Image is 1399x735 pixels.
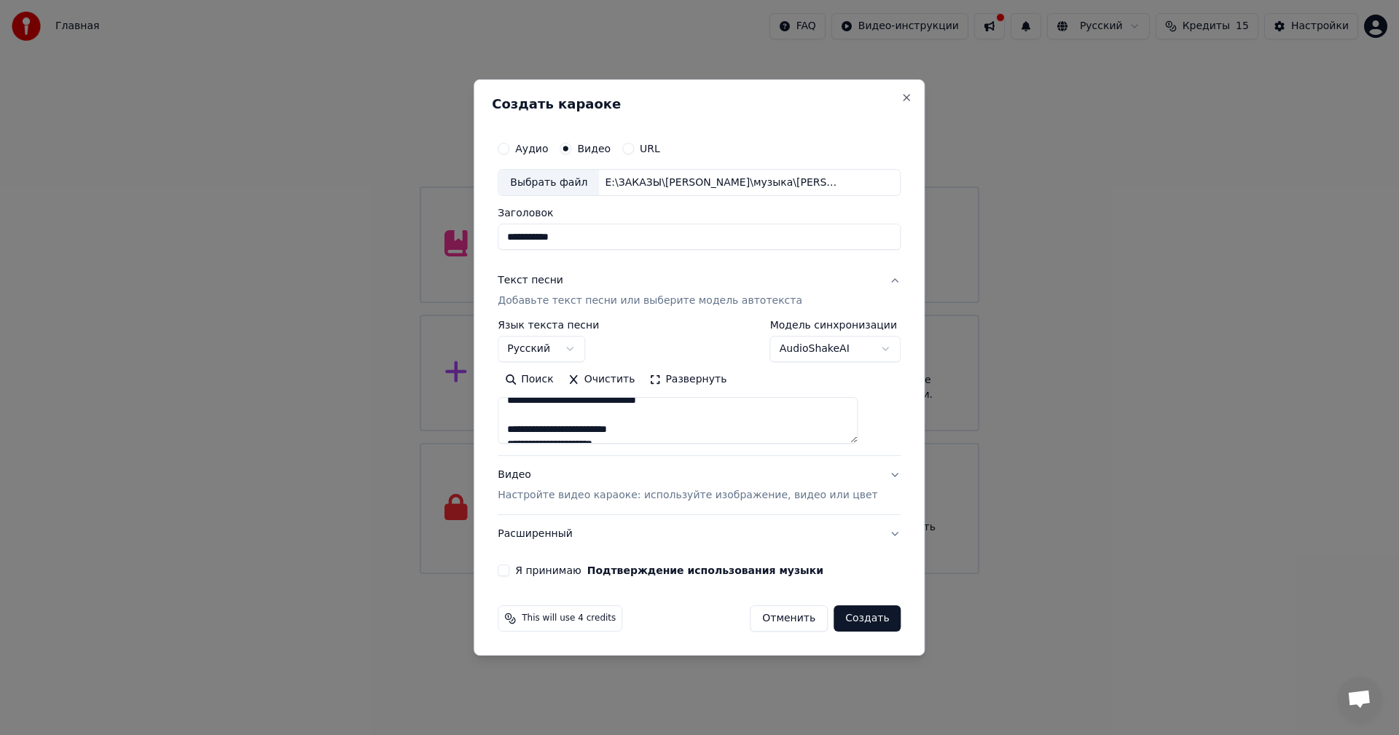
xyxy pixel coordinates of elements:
p: Настройте видео караоке: используйте изображение, видео или цвет [498,488,877,503]
div: Видео [498,468,877,503]
label: URL [640,144,660,154]
div: Текст песни [498,274,563,288]
label: Язык текста песни [498,321,599,331]
button: Отменить [750,605,828,632]
button: Поиск [498,369,560,392]
button: Я принимаю [587,565,823,575]
label: Модель синхронизации [770,321,901,331]
label: Заголовок [498,208,901,219]
div: Выбрать файл [498,170,599,196]
button: Создать [834,605,901,632]
div: Текст песниДобавьте текст песни или выберите модель автотекста [498,321,901,456]
span: This will use 4 credits [522,613,616,624]
label: Я принимаю [515,565,823,575]
button: Развернуть [642,369,734,392]
button: Текст песниДобавьте текст песни или выберите модель автотекста [498,262,901,321]
button: Очистить [561,369,643,392]
div: E:\ЗАКАЗЫ\[PERSON_NAME]\музыка\[PERSON_NAME] и [PERSON_NAME] 22.25\A+N WEDDING.mp4 [599,176,847,190]
button: ВидеоНастройте видео караоке: используйте изображение, видео или цвет [498,457,901,515]
h2: Создать караоке [492,98,906,111]
label: Аудио [515,144,548,154]
p: Добавьте текст песни или выберите модель автотекста [498,294,802,309]
label: Видео [577,144,611,154]
button: Расширенный [498,515,901,553]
